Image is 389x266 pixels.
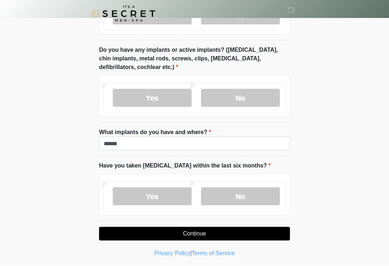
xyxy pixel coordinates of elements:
a: Terms of Service [192,250,234,256]
label: What implants do you have and where? [99,128,211,137]
label: No [201,187,280,205]
a: | [190,250,192,256]
label: Do you have any implants or active implants? ([MEDICAL_DATA], chin implants, metal rods, screws, ... [99,46,290,72]
label: Have you taken [MEDICAL_DATA] within the last six months? [99,161,271,170]
label: No [201,89,280,107]
a: Privacy Policy [155,250,191,256]
label: Yes [113,187,192,205]
label: Yes [113,89,192,107]
img: It's A Secret Med Spa Logo [92,5,155,22]
button: Continue [99,227,290,240]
